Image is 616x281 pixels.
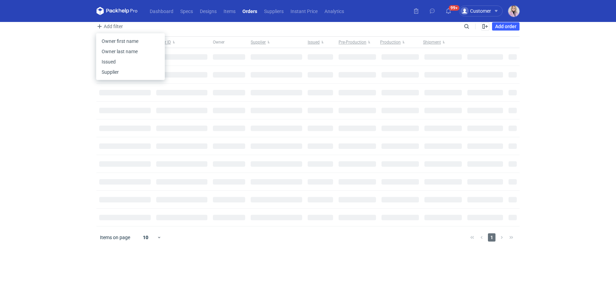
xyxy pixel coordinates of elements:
button: Issued [305,37,336,48]
button: 99+ [443,5,454,16]
span: Shipment [423,39,441,45]
button: Supplier [248,37,305,48]
button: Shipment [422,37,465,48]
span: Supplier [251,39,266,45]
button: Pre-Production [336,37,379,48]
div: 10 [135,233,157,242]
a: Items [220,7,239,15]
span: Items on page [100,234,130,241]
button: Owner first name [99,36,162,46]
a: Specs [177,7,196,15]
div: Customer [460,7,491,15]
button: Customer [459,5,508,16]
button: Order ID [153,37,210,48]
a: Dashboard [146,7,177,15]
a: Analytics [321,7,347,15]
span: Issued [308,39,320,45]
a: Suppliers [261,7,287,15]
img: Klaudia Wiśniewska [508,5,520,17]
button: Production [379,37,422,48]
span: Owner [213,39,225,45]
a: Designs [196,7,220,15]
span: Pre-Production [339,39,366,45]
a: Add order [492,22,520,31]
a: Instant Price [287,7,321,15]
a: Orders [239,7,261,15]
svg: Packhelp Pro [96,7,138,15]
span: Production [380,39,401,45]
span: 1 [488,233,495,242]
input: Search [463,22,484,31]
button: Add filter [95,22,123,31]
